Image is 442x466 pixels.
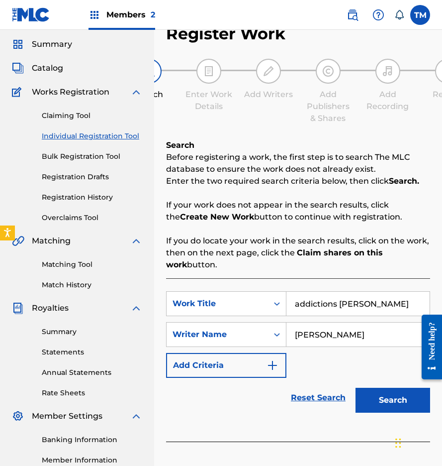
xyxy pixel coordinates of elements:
[12,62,24,74] img: Catalog
[12,7,50,22] img: MLC Logo
[151,10,155,19] span: 2
[322,65,334,77] img: step indicator icon for Add Publishers & Shares
[203,65,215,77] img: step indicator icon for Enter Work Details
[130,86,142,98] img: expand
[303,89,353,124] div: Add Publishers & Shares
[42,131,142,141] a: Individual Registration Tool
[184,89,234,113] div: Enter Work Details
[130,302,142,314] img: expand
[355,388,430,413] button: Search
[166,140,194,150] b: Search
[12,38,72,50] a: SummarySummary
[130,410,142,422] img: expand
[180,212,254,222] strong: Create New Work
[42,388,142,398] a: Rate Sheets
[389,176,419,186] strong: Search.
[347,9,358,21] img: search
[343,5,362,25] a: Public Search
[12,62,63,74] a: CatalogCatalog
[372,9,384,21] img: help
[410,5,430,25] div: User Menu
[266,359,278,371] img: 9d2ae6d4665cec9f34b9.svg
[42,327,142,337] a: Summary
[12,410,24,422] img: Member Settings
[12,235,24,247] img: Matching
[42,259,142,270] a: Matching Tool
[32,62,63,74] span: Catalog
[166,24,285,44] h2: Register Work
[42,111,142,121] a: Claiming Tool
[382,65,394,77] img: step indicator icon for Add Recording
[32,410,102,422] span: Member Settings
[42,192,142,203] a: Registration History
[166,235,430,271] p: If you do locate your work in the search results, click on the work, then on the next page, click...
[166,353,286,378] button: Add Criteria
[166,175,430,187] p: Enter the two required search criteria below, then click
[166,151,430,175] p: Before registering a work, the first step is to search The MLC database to ensure the work does n...
[32,38,72,50] span: Summary
[32,302,69,314] span: Royalties
[12,86,25,98] img: Works Registration
[12,302,24,314] img: Royalties
[88,9,100,21] img: Top Rightsholders
[173,298,262,310] div: Work Title
[42,367,142,378] a: Annual Statements
[12,38,24,50] img: Summary
[42,213,142,223] a: Overclaims Tool
[414,304,442,389] iframe: Resource Center
[392,418,442,466] iframe: Chat Widget
[394,10,404,20] div: Notifications
[42,151,142,162] a: Bulk Registration Tool
[286,387,351,409] a: Reset Search
[166,199,430,223] p: If your work does not appear in the search results, click the button to continue with registration.
[42,435,142,445] a: Banking Information
[106,9,155,20] span: Members
[42,172,142,182] a: Registration Drafts
[166,291,430,418] form: Search Form
[32,235,71,247] span: Matching
[368,5,388,25] div: Help
[130,235,142,247] img: expand
[244,89,293,101] div: Add Writers
[42,347,142,357] a: Statements
[263,65,274,77] img: step indicator icon for Add Writers
[363,89,413,113] div: Add Recording
[42,280,142,290] a: Match History
[42,455,142,466] a: Member Information
[395,428,401,458] div: Drag
[32,86,109,98] span: Works Registration
[173,329,262,341] div: Writer Name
